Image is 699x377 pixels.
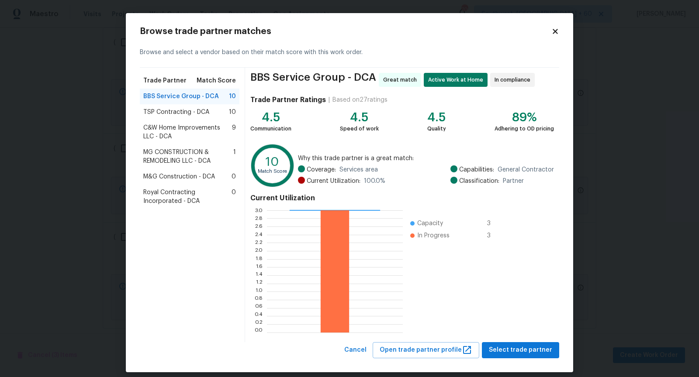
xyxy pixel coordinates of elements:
span: Match Score [197,76,236,85]
span: 3 [487,219,501,228]
text: 3.0 [255,208,263,213]
span: In Progress [417,231,450,240]
div: Quality [427,124,446,133]
span: 0 [232,188,236,206]
span: General Contractor [498,165,554,174]
text: 0.2 [255,322,263,327]
span: Classification: [459,177,499,185]
h2: Browse trade partner matches [140,27,551,36]
span: Coverage: [307,165,336,174]
span: Cancel [344,345,367,356]
text: 0.8 [254,297,263,302]
text: 1.8 [256,257,263,262]
text: 2.4 [255,232,263,237]
span: Active Work at Home [428,75,487,84]
span: 0 [232,172,236,181]
div: Speed of work [340,124,379,133]
span: 10 [229,108,236,117]
span: 1 [233,148,236,165]
div: Adhering to OD pricing [495,124,554,133]
span: Partner [503,177,524,185]
span: Capacity [417,219,443,228]
span: Why this trade partner is a great match: [298,154,554,163]
text: 2.2 [255,240,263,245]
span: 3 [487,231,501,240]
span: 9 [232,123,236,141]
div: 89% [495,113,554,122]
h4: Trade Partner Ratings [250,96,326,104]
span: Services area [339,165,378,174]
div: | [326,96,332,104]
button: Open trade partner profile [373,342,479,358]
text: 1.0 [256,289,263,294]
span: BBS Service Group - DCA [143,92,219,101]
text: 1.6 [256,264,263,270]
button: Cancel [341,342,370,358]
span: Current Utilization: [307,177,360,185]
span: Open trade partner profile [380,345,472,356]
span: In compliance [495,75,534,84]
div: 4.5 [340,113,379,122]
span: MG CONSTRUCTION & REMODELING LLC - DCA [143,148,233,165]
span: Royal Contracting Incorporated - DCA [143,188,232,206]
text: Match Score [258,169,287,174]
text: 0.6 [255,305,263,311]
span: 100.0 % [364,177,385,185]
span: TSP Contracting - DCA [143,108,209,117]
span: Great match [383,75,420,84]
div: 4.5 [427,113,446,122]
span: M&G Construction - DCA [143,172,215,181]
span: Select trade partner [489,345,552,356]
div: Browse and select a vendor based on their match score with this work order. [140,38,559,68]
text: 2.8 [255,216,263,221]
span: BBS Service Group - DCA [250,73,376,87]
text: 2.6 [255,224,263,229]
div: Communication [250,124,291,133]
text: 2.0 [255,248,263,254]
text: 1.2 [256,281,263,286]
span: C&W Home Improvements LLC - DCA [143,123,232,141]
span: 10 [229,92,236,101]
text: 1.4 [256,273,263,278]
span: Capabilities: [459,165,494,174]
text: 10 [266,156,279,168]
div: 4.5 [250,113,291,122]
text: 0.0 [254,330,263,335]
div: Based on 27 ratings [332,96,388,104]
h4: Current Utilization [250,194,554,202]
button: Select trade partner [482,342,559,358]
text: 0.4 [254,313,263,319]
span: Trade Partner [143,76,187,85]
